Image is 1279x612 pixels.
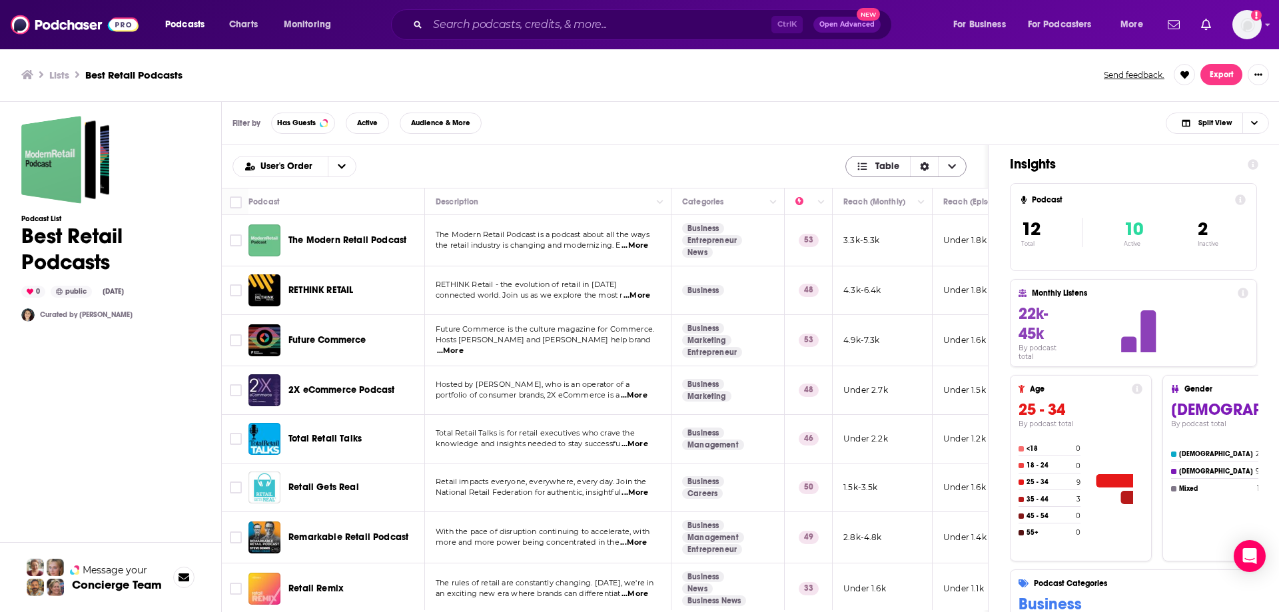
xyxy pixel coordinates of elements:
h4: 1 [1257,484,1260,493]
p: Under 1.4k [943,531,987,543]
a: Total Retail Talks [248,423,280,455]
img: Future Commerce [248,324,280,356]
a: Business [682,476,724,487]
h4: 25 - 34 [1027,478,1074,486]
p: Under 2.7k [843,384,888,396]
span: Audience & More [411,119,470,127]
span: With the pace of disruption continuing to accelerate, with [436,527,649,536]
span: Toggle select row [230,531,242,543]
span: Open Advanced [819,21,875,28]
h4: 18 - 24 [1027,461,1073,469]
p: Under 1.1k [943,583,984,594]
span: ...More [622,589,648,599]
span: Toggle select row [230,384,242,396]
p: 50 [799,481,819,494]
button: open menu [233,162,328,171]
p: Under 1.5k [943,384,986,396]
span: Message your [83,563,147,577]
p: Inactive [1198,240,1218,247]
p: Under 1.6k [843,583,886,594]
h3: Concierge Team [72,578,162,591]
p: 33 [799,582,819,595]
button: Column Actions [913,194,929,210]
a: The Modern Retail Podcast [248,224,280,256]
span: 2X eCommerce Podcast [288,384,394,396]
span: 12 [1021,218,1041,240]
button: open menu [274,14,348,35]
div: Power Score [795,194,814,210]
a: Remarkable Retail Podcast [248,521,280,553]
h4: 9 [1256,467,1260,475]
a: Show notifications dropdown [1162,13,1185,36]
span: Table [875,162,899,171]
span: knowledge and insights needed to stay successfu [436,439,620,448]
h4: 45 - 54 [1027,512,1073,520]
input: Search podcasts, credits, & more... [428,14,771,35]
div: Reach (Episode) [943,194,1005,210]
p: Under 1.8k [943,284,987,296]
span: Total Retail Talks [288,433,362,444]
img: Podchaser - Follow, Share and Rate Podcasts [11,12,139,37]
span: Split View [1198,119,1232,127]
a: Charts [220,14,266,35]
a: Retail Gets Real [248,471,280,503]
span: Toggle select row [230,334,242,346]
img: Jules Profile [47,559,64,576]
button: Send feedback. [1100,69,1168,81]
h4: Mixed [1179,485,1254,493]
a: The Modern Retail Podcast [288,234,406,247]
span: Future Commerce [288,334,366,346]
span: Toggle select row [230,284,242,296]
p: 4.9k-7.3k [843,334,880,346]
span: Has Guests [277,119,316,127]
h4: [DEMOGRAPHIC_DATA] [1179,467,1253,475]
h3: Podcast List [21,214,200,223]
a: Careers [682,488,723,499]
div: 0 [21,286,45,298]
p: 53 [799,234,819,247]
h3: Filter by [232,119,260,128]
a: Business [682,323,724,334]
h1: Best Retail Podcasts [21,223,200,275]
span: RETHINK RETAIL [288,284,353,296]
span: Best Retail Podcasts [21,116,109,204]
img: Barbara Profile [47,579,64,596]
a: News [682,247,713,258]
a: Management [682,532,744,543]
span: 10 [1124,218,1143,240]
button: Column Actions [652,194,668,210]
p: Under 1.8k [943,234,987,246]
button: Export [1200,64,1242,85]
div: Description [436,194,478,210]
button: Open AdvancedNew [813,17,881,33]
button: Show profile menu [1232,10,1262,39]
span: the retail industry is changing and modernizing. E [436,240,621,250]
span: Active [357,119,378,127]
span: Retail Remix [288,583,344,594]
p: 48 [799,384,819,397]
p: Active [1124,240,1143,247]
span: Toggle select row [230,433,242,445]
button: Show More Button [1248,64,1269,85]
a: Business [682,571,724,582]
a: Entrepreneur [682,544,742,555]
span: Total Retail Talks is for retail executives who crave the [436,428,635,438]
div: Open Intercom Messenger [1234,540,1266,572]
button: Column Actions [765,194,781,210]
h3: Best Retail Podcasts [85,69,183,81]
p: Under 1.2k [943,433,986,444]
p: 1.5k-3.5k [843,481,878,493]
a: Marketing [682,391,731,402]
button: open menu [1019,14,1111,35]
h4: 0 [1076,511,1080,520]
a: Business [682,379,724,390]
span: more and more power being concentrated in the [436,537,620,547]
h4: 55+ [1027,529,1073,537]
div: Podcast [248,194,280,210]
h3: 25 - 34 [1019,400,1142,420]
button: Column Actions [813,194,829,210]
img: RETHINK RETAIL [248,274,280,306]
